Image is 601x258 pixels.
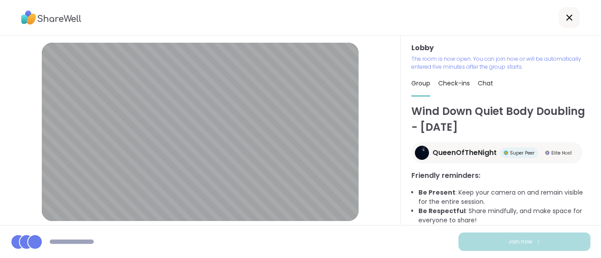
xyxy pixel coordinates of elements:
[508,238,532,246] span: Join now
[418,206,465,215] b: Be Respectful
[545,151,550,155] img: Elite Host
[510,150,535,156] span: Super Peer
[411,55,590,71] p: The room is now open. You can join now or will be automatically entered five minutes after the gr...
[418,206,590,225] li: : Share mindfully, and make space for everyone to share!
[504,151,508,155] img: Super Peer
[411,79,430,88] span: Group
[411,103,590,135] h1: Wind Down Quiet Body Doubling - [DATE]
[458,232,590,251] button: Join now
[438,79,470,88] span: Check-ins
[536,239,541,244] img: ShareWell Logomark
[418,188,590,206] li: : Keep your camera on and remain visible for the entire session.
[21,7,81,28] img: ShareWell Logo
[411,43,590,53] h3: Lobby
[432,147,497,158] span: QueenOfTheNight
[478,79,493,88] span: Chat
[418,188,455,197] b: Be Present
[411,142,583,163] a: QueenOfTheNightQueenOfTheNightSuper PeerSuper PeerElite HostElite Host
[411,170,590,181] h3: Friendly reminders:
[415,146,429,160] img: QueenOfTheNight
[551,150,572,156] span: Elite Host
